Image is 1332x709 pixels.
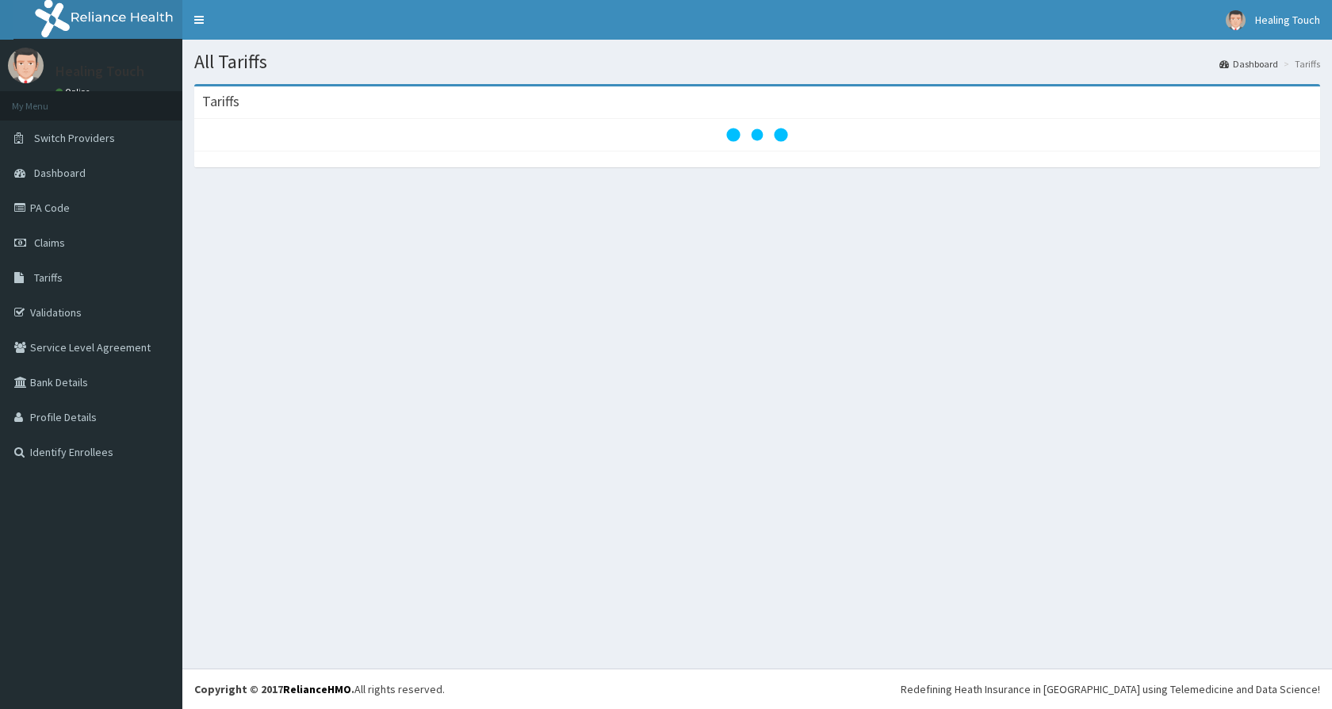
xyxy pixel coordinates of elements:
img: User Image [1226,10,1246,30]
p: Healing Touch [55,64,144,79]
a: Online [55,86,94,98]
img: User Image [8,48,44,83]
span: Tariffs [34,270,63,285]
svg: audio-loading [725,103,789,167]
span: Claims [34,236,65,250]
span: Switch Providers [34,131,115,145]
h3: Tariffs [202,94,239,109]
footer: All rights reserved. [182,669,1332,709]
a: RelianceHMO [283,682,351,696]
div: Redefining Heath Insurance in [GEOGRAPHIC_DATA] using Telemedicine and Data Science! [901,681,1320,697]
li: Tariffs [1280,57,1320,71]
a: Dashboard [1219,57,1278,71]
span: Dashboard [34,166,86,180]
span: Healing Touch [1255,13,1320,27]
strong: Copyright © 2017 . [194,682,354,696]
h1: All Tariffs [194,52,1320,72]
